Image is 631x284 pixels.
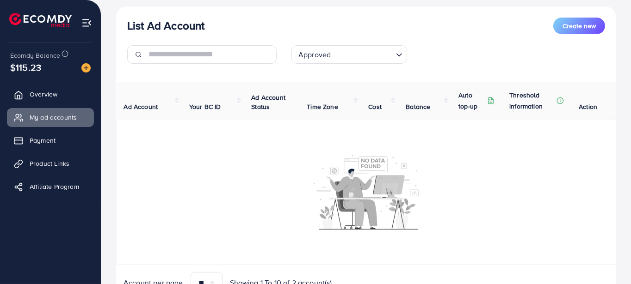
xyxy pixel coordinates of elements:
span: Your BC ID [189,102,221,111]
span: Approved [297,48,333,61]
a: My ad accounts [7,108,94,127]
span: Create new [563,21,596,30]
p: Threshold information [509,90,555,112]
span: My ad accounts [30,113,77,122]
span: Ad Account Status [251,93,285,111]
span: Ad Account [124,102,158,111]
a: Affiliate Program [7,177,94,196]
a: Payment [7,131,94,150]
button: Create new [553,18,605,34]
a: Product Links [7,154,94,173]
input: Search for option [334,46,392,61]
span: Affiliate Program [30,182,79,191]
span: $115.23 [10,60,41,74]
span: Overview [30,90,57,99]
div: Search for option [291,45,407,64]
a: Overview [7,85,94,103]
span: Action [579,102,597,111]
img: No account [314,154,419,230]
h3: List Ad Account [127,19,204,32]
span: Product Links [30,159,69,168]
span: Ecomdy Balance [10,51,60,60]
p: Auto top-up [458,90,485,112]
span: Cost [368,102,382,111]
img: menu [81,18,92,28]
img: image [81,63,91,73]
span: Payment [30,136,56,145]
img: logo [9,13,72,27]
span: Balance [406,102,430,111]
iframe: Chat [592,242,624,277]
span: Time Zone [307,102,338,111]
